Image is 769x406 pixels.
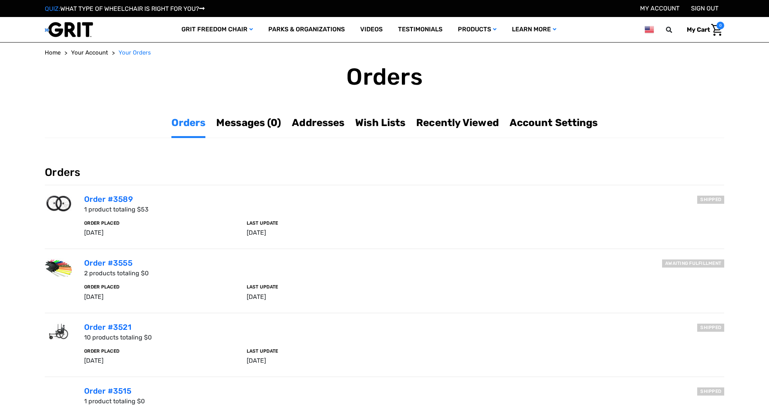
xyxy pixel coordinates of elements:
p: 1 product totaling $53 [84,205,724,214]
h6: Last Update [247,348,400,354]
a: Account Settings [510,115,598,130]
p: 1 product totaling $0 [84,397,724,406]
span: Your Orders [119,49,151,56]
img: GRIT Sand and Snow Wheels: pair of wider wheels for easier riding over loose terrain in GRIT Free... [45,194,72,212]
span: Home [45,49,61,56]
h6: Order Placed [84,220,237,226]
h6: Last Update [247,284,400,290]
a: Testimonials [390,17,450,42]
p: 2 products totaling $0 [84,269,724,278]
img: Cart [711,24,722,36]
span: [DATE] [247,293,266,300]
h6: Order Placed [84,348,237,354]
a: Sign out [691,5,718,12]
a: Messages (0) [216,115,281,130]
input: Search [669,22,681,38]
a: Orders [171,115,206,130]
h3: Orders [45,166,724,186]
span: Your Account [71,49,108,56]
span: [DATE] [84,229,103,236]
a: Order #3515 [84,386,131,396]
img: GRIT All-Terrain Wheelchair and Mobility Equipment [45,22,93,38]
h6: Shipped [697,196,724,204]
span: [DATE] [84,293,103,300]
img: us.png [645,25,654,34]
a: Order #3521 [84,322,131,332]
a: Home [45,48,61,57]
a: Your Orders [119,48,151,57]
h6: Shipped [697,387,724,396]
a: GRIT Freedom Chair [174,17,261,42]
a: Parks & Organizations [261,17,352,42]
a: Products [450,17,504,42]
h1: Orders [45,63,724,91]
span: [DATE] [247,357,266,364]
span: [DATE] [247,229,266,236]
nav: Breadcrumb [45,48,724,57]
a: Recently Viewed [416,115,499,130]
a: Videos [352,17,390,42]
a: Account [640,5,679,12]
a: Cart with 0 items [681,22,724,38]
a: QUIZ:WHAT TYPE OF WHEELCHAIR IS RIGHT FOR YOU? [45,5,205,12]
h6: Shipped [697,324,724,332]
a: Addresses [292,115,344,130]
a: Order #3589 [84,194,133,204]
h6: Last Update [247,220,400,226]
a: Wish Lists [355,115,405,130]
span: 0 [716,22,724,29]
h6: Order Placed [84,284,237,290]
p: 10 products totaling $0 [84,333,724,342]
h6: Awaiting fulfillment [662,259,724,268]
span: My Cart [687,26,710,33]
a: Order #3555 [84,258,132,268]
a: Your Account [71,48,108,57]
span: QUIZ: [45,5,60,12]
a: Learn More [504,17,564,42]
span: [DATE] [84,357,103,364]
